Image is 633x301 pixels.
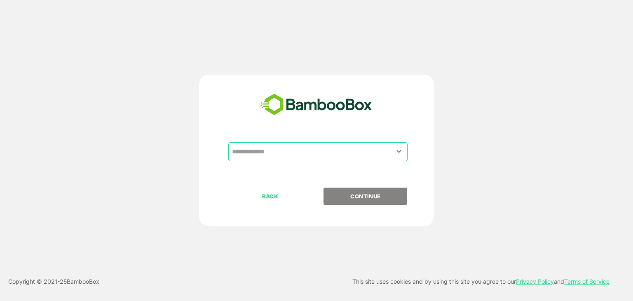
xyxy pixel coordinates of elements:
button: CONTINUE [324,188,407,205]
p: Copyright © 2021- 25 BambooBox [8,277,99,287]
p: CONTINUE [324,192,407,201]
button: BACK [228,188,312,205]
button: Open [394,146,405,157]
p: This site uses cookies and by using this site you agree to our and [352,277,610,287]
a: Terms of Service [564,278,610,285]
a: Privacy Policy [516,278,554,285]
p: BACK [229,192,312,201]
img: bamboobox [256,91,377,118]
